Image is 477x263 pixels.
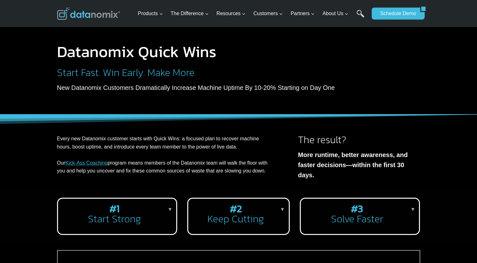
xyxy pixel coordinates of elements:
a: Schedule Demo [372,8,420,20]
nav: Primary Navigation [135,3,369,24]
h2: The result? [298,135,420,145]
h2: Start Fast. Win Early. Make More. [57,67,351,78]
p: Every new Datanomix customer starts with Quick Wins: a focused plan to recover machine hours, boo... [57,135,273,175]
h1: Datanomix Quick Wins [57,44,351,60]
span: Resources [217,9,246,18]
h2: Keep Cutting [193,204,281,224]
span: Customers [253,9,283,18]
span: Products [138,9,163,18]
span: The Difference [171,9,209,18]
a: Search [357,10,364,24]
img: Datanomix [57,7,120,20]
h2: Start Strong [63,204,169,224]
span: Partners [291,9,315,18]
h2: Solve Faster [306,204,412,224]
a: Kick-Ass Coaching [65,160,108,166]
strong: #1 [109,201,119,216]
p: ▼ [410,205,416,213]
strong: More runtime, better awareness, and faster decisions—within the first 30 days. [298,151,408,178]
span: About Us [323,9,348,18]
p: New Datanomix Customers Dramatically Increase Machine Uptime By 10-20% Starting on Day One [57,83,351,93]
strong: #3 [351,201,363,216]
p: ▼ [280,205,285,213]
strong: #2 [230,201,242,216]
p: ▼ [168,205,173,213]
